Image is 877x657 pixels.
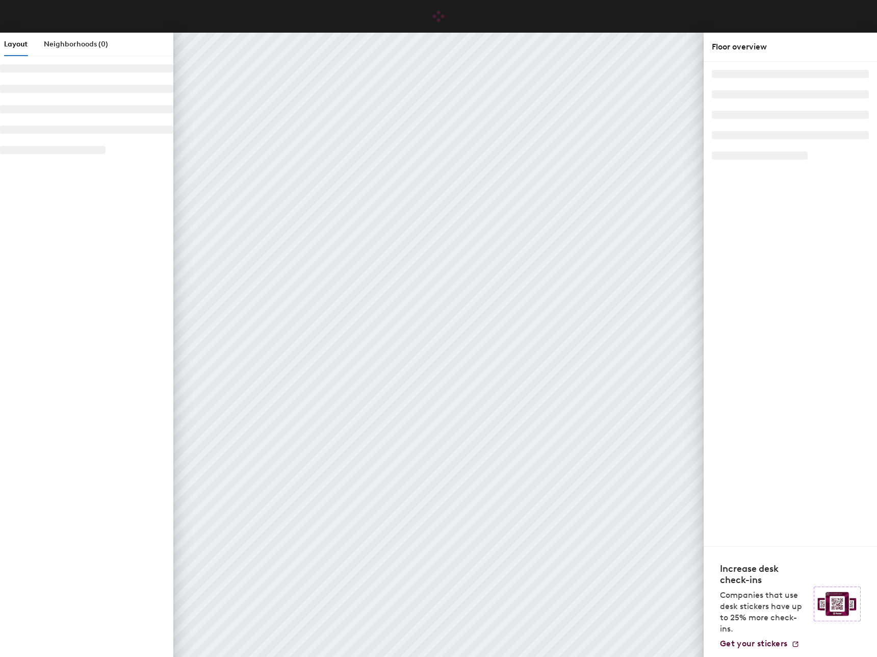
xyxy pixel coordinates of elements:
span: Get your stickers [720,639,787,648]
a: Get your stickers [720,639,799,649]
h4: Increase desk check-ins [720,563,808,586]
div: Floor overview [712,41,869,53]
img: Sticker logo [814,587,861,621]
p: Companies that use desk stickers have up to 25% more check-ins. [720,590,808,635]
span: Neighborhoods (0) [44,40,108,48]
span: Layout [4,40,28,48]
